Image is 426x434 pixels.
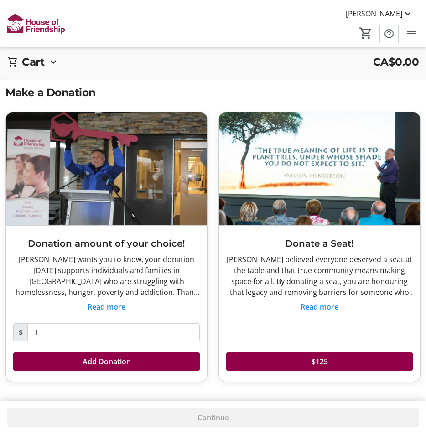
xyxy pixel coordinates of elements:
img: Donate a Seat! [219,112,420,225]
input: Donation Amount [27,323,200,341]
span: CA$0.00 [373,54,419,70]
h2: Cart [22,54,44,70]
span: $125 [312,356,328,367]
button: Add Donation [13,352,200,371]
button: Cart [358,25,374,41]
span: $ [13,323,28,341]
button: Read more [88,301,125,312]
div: [PERSON_NAME] believed everyone deserved a seat at the table and that true community means making... [226,254,413,298]
h3: Donation amount of your choice! [13,237,200,250]
img: House of Friendship's Logo [5,6,66,41]
h2: Make a Donation [5,85,421,101]
span: [PERSON_NAME] [346,8,402,19]
button: Help [380,25,398,43]
span: Add Donation [83,356,131,367]
button: Menu [402,25,421,43]
div: [PERSON_NAME] wants you to know, your donation [DATE] supports individuals and families in [GEOGR... [13,254,200,298]
h3: Donate a Seat! [226,237,413,250]
button: $125 [226,352,413,371]
img: Donation amount of your choice! [6,112,207,225]
button: Read more [301,301,338,312]
button: [PERSON_NAME] [338,6,421,21]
